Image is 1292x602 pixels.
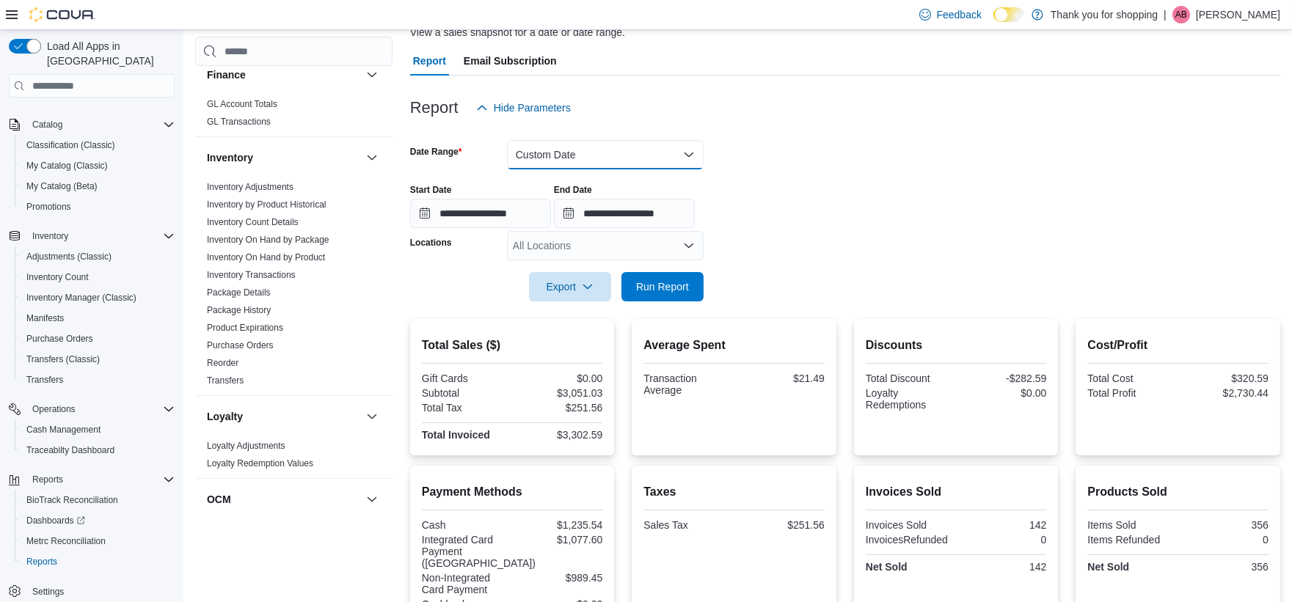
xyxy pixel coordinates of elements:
span: AB [1175,6,1187,23]
div: Total Profit [1087,387,1175,399]
input: Dark Mode [993,7,1024,23]
div: View a sales snapshot for a date or date range. [410,25,625,40]
button: Loyalty [207,409,360,424]
a: Inventory Adjustments [207,182,293,192]
button: Export [529,272,611,301]
input: Press the down key to open a popover containing a calendar. [554,199,695,228]
span: Email Subscription [464,46,557,76]
div: Total Tax [422,402,509,414]
span: Catalog [32,119,62,131]
div: Sales Tax [643,519,731,531]
button: BioTrack Reconciliation [15,490,180,510]
div: Items Sold [1087,519,1175,531]
button: Loyalty [363,408,381,425]
button: Reports [3,469,180,490]
span: My Catalog (Beta) [26,180,98,192]
div: $3,051.03 [515,387,602,399]
div: Cash [422,519,509,531]
span: My Catalog (Classic) [21,157,175,175]
a: Promotions [21,198,77,216]
h3: Loyalty [207,409,243,424]
span: BioTrack Reconciliation [26,494,118,506]
button: Promotions [15,197,180,217]
div: Non-Integrated Card Payment [422,572,509,595]
button: Metrc Reconciliation [15,531,180,551]
button: My Catalog (Classic) [15,155,180,176]
div: $0.00 [515,372,602,384]
span: Reports [26,471,175,488]
a: Settings [26,583,70,601]
span: Cash Management [21,421,175,438]
div: Items Refunded [1087,534,1175,546]
span: Transfers [207,375,244,386]
span: Transfers (Classic) [21,350,175,368]
span: My Catalog (Beta) [21,177,175,195]
span: Transfers [26,374,63,386]
button: Inventory [3,226,180,246]
button: Purchase Orders [15,328,180,349]
div: $320.59 [1181,372,1269,384]
div: 142 [959,561,1046,573]
span: Settings [26,582,175,601]
span: Inventory On Hand by Package [207,234,329,246]
span: Manifests [21,309,175,327]
span: Transfers [21,371,175,389]
label: Locations [410,237,452,249]
span: Reports [21,553,175,570]
strong: Net Sold [866,561,908,573]
span: Purchase Orders [21,330,175,348]
span: Classification (Classic) [26,139,115,151]
div: 0 [1181,534,1269,546]
div: Integrated Card Payment ([GEOGRAPHIC_DATA]) [422,534,536,569]
a: My Catalog (Beta) [21,177,103,195]
span: Metrc Reconciliation [26,535,106,547]
span: Product Expirations [207,322,283,334]
button: Cash Management [15,419,180,440]
span: Reorder [207,357,238,369]
a: Metrc Reconciliation [21,532,112,550]
button: Catalog [3,114,180,135]
span: Metrc Reconciliation [21,532,175,550]
a: Traceabilty Dashboard [21,441,120,459]
div: Ariana Brown [1172,6,1190,23]
h3: Finance [207,67,246,82]
a: Inventory by Product Historical [207,199,326,210]
label: Date Range [410,146,462,158]
button: OCM [207,492,360,507]
a: Package History [207,305,271,315]
a: Inventory Transactions [207,270,296,280]
span: Traceabilty Dashboard [21,441,175,459]
span: Inventory Count [26,271,89,283]
span: Inventory Count Details [207,216,299,228]
span: Manifests [26,312,64,324]
div: 0 [959,534,1046,546]
span: Loyalty Redemption Values [207,458,313,469]
span: Adjustments (Classic) [21,248,175,265]
div: Loyalty [195,437,393,478]
div: Invoices Sold [866,519,953,531]
h2: Average Spent [643,337,825,354]
span: Inventory Manager (Classic) [26,292,136,304]
div: Gift Cards [422,372,509,384]
span: Settings [32,586,64,598]
span: My Catalog (Classic) [26,160,108,172]
div: 356 [1181,519,1269,531]
strong: Total Invoiced [422,429,490,441]
div: $251.56 [737,519,825,531]
input: Press the down key to open a popover containing a calendar. [410,199,551,228]
div: Loyalty Redemptions [866,387,953,411]
a: Purchase Orders [21,330,99,348]
span: Operations [32,403,76,415]
h2: Total Sales ($) [422,337,603,354]
a: Loyalty Redemption Values [207,458,313,469]
a: GL Account Totals [207,99,277,109]
h3: OCM [207,492,231,507]
span: Inventory Count [21,268,175,286]
button: Inventory [363,149,381,166]
div: $21.49 [737,372,825,384]
button: My Catalog (Beta) [15,176,180,197]
span: Inventory by Product Historical [207,199,326,210]
div: Finance [195,95,393,136]
div: $251.56 [515,402,602,414]
span: Dashboards [26,515,85,526]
